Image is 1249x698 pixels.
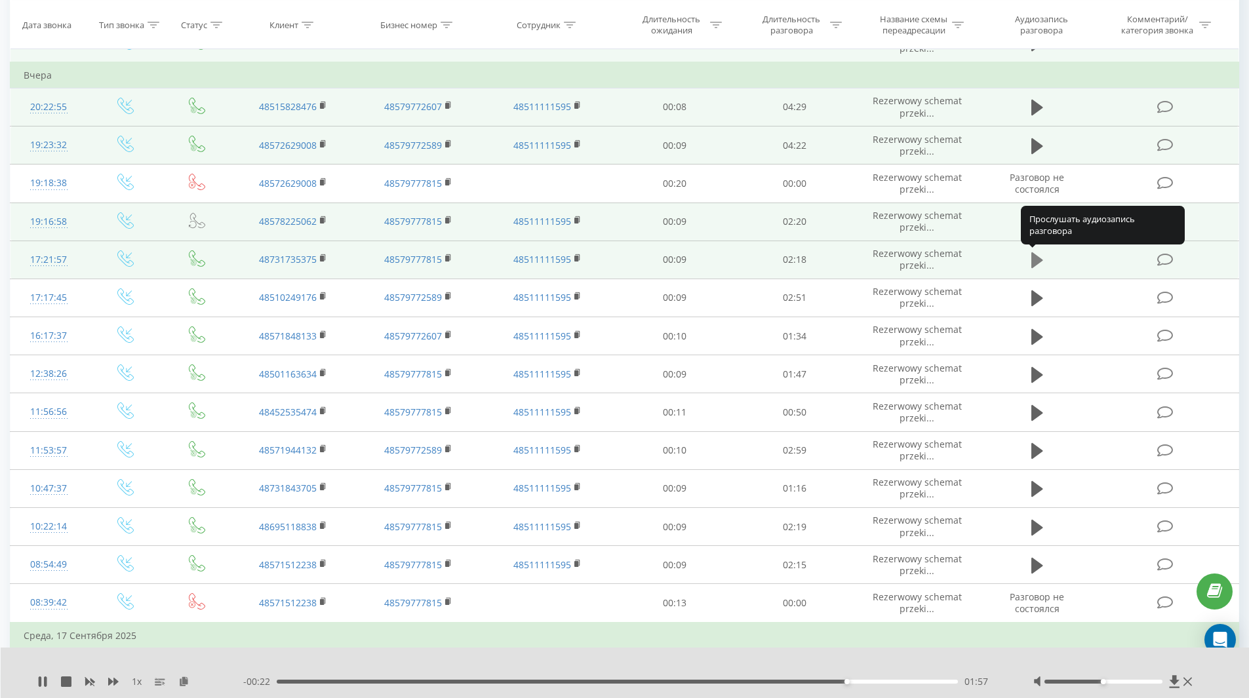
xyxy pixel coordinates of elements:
a: 48511111595 [513,215,571,227]
a: 48501163634 [259,368,317,380]
span: 1 x [132,675,142,688]
td: 00:00 [735,165,855,203]
td: 00:50 [735,393,855,431]
div: 08:39:42 [24,590,74,615]
div: Тип звонка [99,19,144,30]
div: 12:38:26 [24,361,74,387]
div: Клиент [269,19,298,30]
a: 48572629008 [259,139,317,151]
div: 16:17:37 [24,323,74,349]
a: 48511111595 [513,558,571,571]
a: 48579777815 [384,368,442,380]
a: 48510249176 [259,291,317,303]
td: 02:15 [735,546,855,584]
td: 00:09 [615,203,735,241]
a: 48579777815 [384,482,442,494]
td: 04:29 [735,88,855,126]
a: 48579777815 [384,520,442,533]
a: 48579777815 [384,177,442,189]
div: Accessibility label [1101,679,1106,684]
td: 00:09 [615,241,735,279]
span: Rezerwowy schemat przeki... [873,209,962,233]
div: Название схемы переадресации [879,14,949,36]
span: Rezerwowy schemat przeki... [873,591,962,615]
div: 17:21:57 [24,247,74,273]
td: 02:20 [735,203,855,241]
a: 48579772589 [384,139,442,151]
td: 00:09 [615,546,735,584]
td: 02:18 [735,241,855,279]
span: Rezerwowy schemat przeki... [873,514,962,538]
a: 48511111595 [513,482,571,494]
td: Среда, 17 Сентября 2025 [10,623,1239,649]
div: Дата звонка [22,19,71,30]
td: 02:19 [735,508,855,546]
a: 48571512238 [259,558,317,571]
span: Rezerwowy schemat przeki... [873,171,962,195]
a: 48452535474 [259,406,317,418]
span: Rezerwowy schemat przeki... [873,323,962,347]
span: Rezerwowy schemat przeki... [873,476,962,500]
td: 01:47 [735,355,855,393]
div: 19:18:38 [24,170,74,196]
div: Сотрудник [517,19,561,30]
a: 48511111595 [513,291,571,303]
div: 17:17:45 [24,285,74,311]
td: Вчера [10,62,1239,88]
div: 11:53:57 [24,438,74,463]
a: 48731843705 [259,482,317,494]
a: 48511111595 [513,330,571,342]
a: 48579772607 [384,330,442,342]
a: 48572629008 [259,177,317,189]
a: 48579772589 [384,444,442,456]
td: 02:51 [735,279,855,317]
td: 00:11 [615,393,735,431]
td: 00:09 [615,126,735,165]
div: Комментарий/категория звонка [1119,14,1196,36]
td: 00:13 [615,584,735,623]
span: Rezerwowy schemat przeki... [873,400,962,424]
td: 02:59 [735,431,855,469]
div: Прослушать аудиозапись разговора [1021,206,1185,244]
div: Accessibility label [844,679,849,684]
td: 00:08 [615,88,735,126]
span: Rezerwowy schemat przeki... [873,285,962,309]
div: Аудиозапись разговора [999,14,1084,36]
a: 48571512238 [259,596,317,609]
td: 00:09 [615,279,735,317]
div: Статус [181,19,207,30]
span: Rezerwowy schemat przeki... [873,438,962,462]
div: 10:22:14 [24,514,74,539]
td: 01:34 [735,317,855,355]
div: Длительность разговора [757,14,827,36]
a: 48571848133 [259,330,317,342]
a: 48511111595 [513,520,571,533]
a: 48511111595 [513,139,571,151]
span: Rezerwowy schemat przeki... [873,94,962,119]
div: Open Intercom Messenger [1204,624,1236,655]
a: 48578225062 [259,215,317,227]
span: Разговор не состоялся [1010,591,1064,615]
td: 00:09 [615,469,735,507]
a: 48511111595 [513,368,571,380]
a: 48579777815 [384,215,442,227]
td: 00:10 [615,317,735,355]
td: 00:09 [615,508,735,546]
span: 01:57 [964,675,988,688]
span: Rezerwowy schemat przeki... [873,133,962,157]
a: 48511111595 [513,253,571,265]
div: Длительность ожидания [637,14,707,36]
div: 08:54:49 [24,552,74,577]
span: Rezerwowy schemat przeki... [873,362,962,386]
td: 04:22 [735,126,855,165]
a: 48571944132 [259,444,317,456]
span: Rezerwowy schemat przeki... [873,247,962,271]
div: 10:47:37 [24,476,74,501]
a: 48511111595 [513,100,571,113]
a: 48511111595 [513,444,571,456]
td: 00:09 [615,355,735,393]
div: 19:16:58 [24,209,74,235]
a: 48579772607 [384,100,442,113]
div: 11:56:56 [24,399,74,425]
span: Rezerwowy schemat przeki... [873,553,962,577]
